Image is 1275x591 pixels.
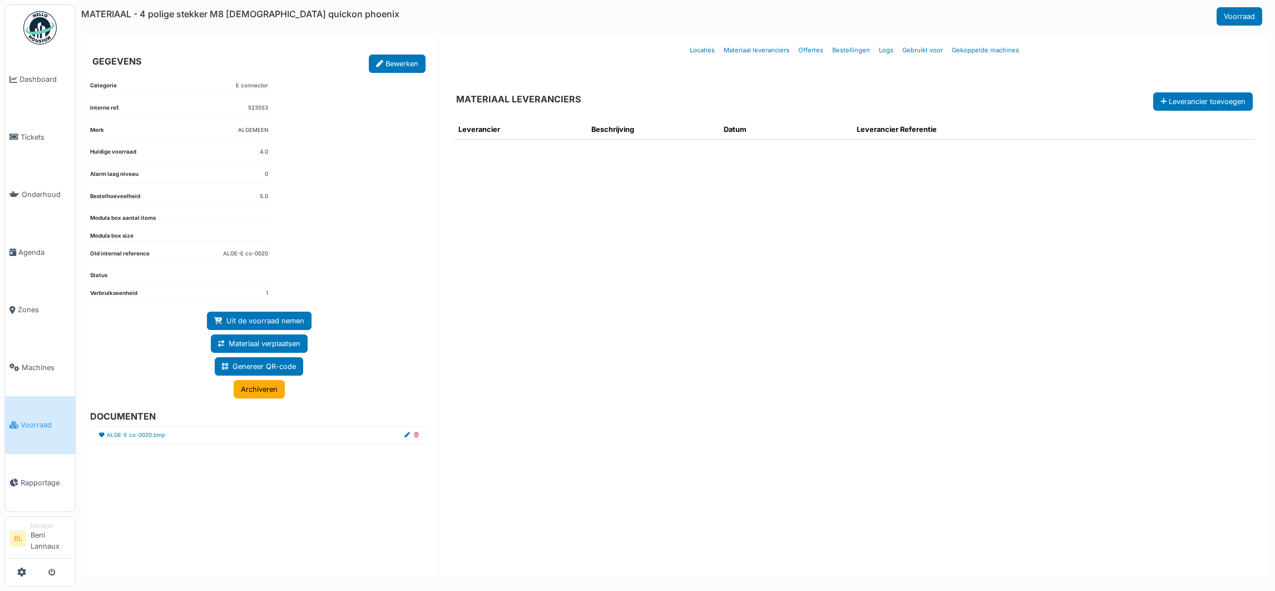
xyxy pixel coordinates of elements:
dd: ALGEMEEN [238,126,268,135]
button: Leverancier toevoegen [1153,92,1253,111]
a: Tickets [5,109,75,166]
dt: Status [90,272,107,280]
a: Gekoppelde machines [947,37,1024,63]
th: Datum [719,120,852,140]
a: Zones [5,281,75,339]
h6: DOCUMENTEN [90,411,419,422]
a: Gebruikt voor [898,37,947,63]
th: Beschrijving [587,120,719,140]
span: Agenda [18,247,71,258]
dd: 5.0 [260,193,268,201]
dd: 4.0 [260,148,268,156]
dt: Categorie [90,82,117,95]
span: Rapportage [21,477,71,488]
dt: Old internal reference [90,250,150,263]
a: Dashboard [5,51,75,109]
dt: Modula box aantal items [90,214,156,223]
a: Logs [874,37,898,63]
h6: GEGEVENS [92,56,141,67]
a: Uit de voorraad nemen [207,312,312,330]
a: Onderhoud [5,166,75,224]
dt: Merk [90,126,104,139]
a: ALGE-E co-0020.bmp [107,431,165,440]
a: Locaties [685,37,719,63]
a: Offertes [794,37,828,63]
h6: MATERIAAL LEVERANCIERS [456,94,581,105]
th: Leverancier [454,120,586,140]
span: Zones [18,304,71,315]
a: Machines [5,339,75,397]
th: Leverancier Referentie [852,120,1049,140]
a: Bewerken [369,55,426,73]
dt: Modula box size [90,232,134,240]
h6: MATERIAAL - 4 polige stekker M8 [DEMOGRAPHIC_DATA] quickon phoenix [81,9,399,19]
span: Voorraad [21,420,71,430]
a: Materiaal leveranciers [719,37,794,63]
span: Dashboard [19,74,71,85]
li: BL [9,530,26,547]
dd: 523553 [248,104,268,112]
span: Tickets [21,132,71,142]
a: Voorraad [5,396,75,454]
a: Materiaal verplaatsen [211,334,308,353]
a: Rapportage [5,454,75,512]
a: Agenda [5,224,75,282]
a: Bestellingen [828,37,874,63]
dd: ALGE-E co-0020 [223,250,268,258]
span: Machines [22,362,71,373]
span: Onderhoud [22,189,71,200]
dd: E connector [236,82,268,90]
dt: Verbruikseenheid [90,289,137,302]
div: Manager [31,521,71,530]
img: Badge_color-CXgf-gQk.svg [23,11,57,45]
dt: Alarm laag niveau [90,170,139,183]
dt: Interne ref. [90,104,120,117]
dd: 1 [266,289,268,298]
a: BL ManagerBeni Lannaux [9,521,71,559]
li: Beni Lannaux [31,521,71,556]
dt: Huidige voorraad [90,148,136,161]
a: Genereer QR-code [215,357,303,376]
a: Archiveren [234,380,285,398]
a: Voorraad [1217,7,1262,26]
dd: 0 [265,170,268,179]
dt: Bestelhoeveelheid [90,193,140,205]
